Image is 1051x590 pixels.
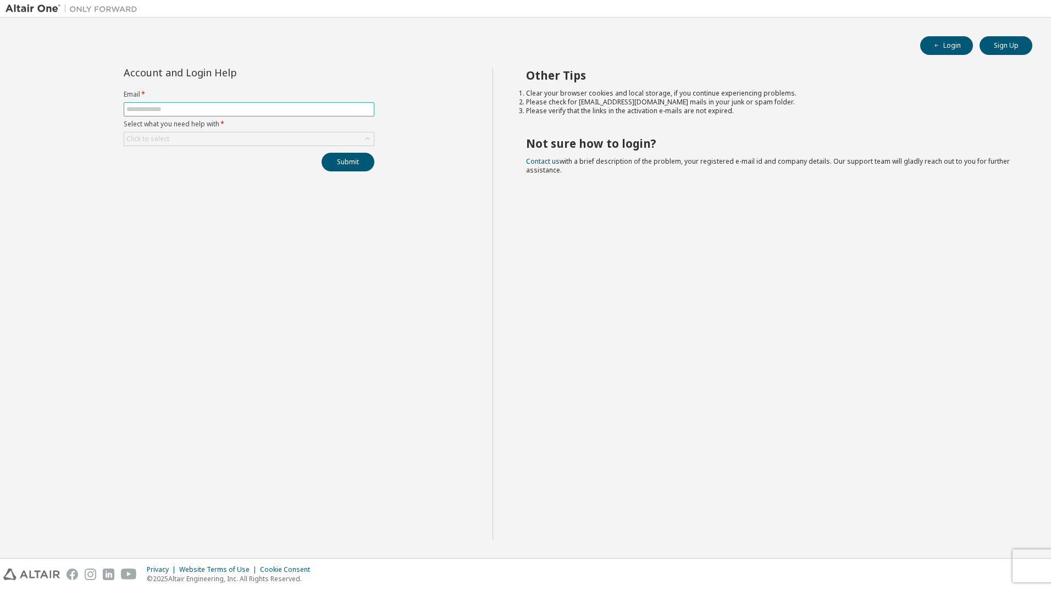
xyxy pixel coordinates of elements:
[67,569,78,580] img: facebook.svg
[526,107,1013,115] li: Please verify that the links in the activation e-mails are not expired.
[920,36,973,55] button: Login
[5,3,143,14] img: Altair One
[126,135,169,143] div: Click to select
[85,569,96,580] img: instagram.svg
[526,89,1013,98] li: Clear your browser cookies and local storage, if you continue experiencing problems.
[179,565,260,574] div: Website Terms of Use
[526,157,1010,175] span: with a brief description of the problem, your registered e-mail id and company details. Our suppo...
[147,574,317,583] p: © 2025 Altair Engineering, Inc. All Rights Reserved.
[526,68,1013,82] h2: Other Tips
[124,90,374,99] label: Email
[124,132,374,146] div: Click to select
[322,153,374,171] button: Submit
[121,569,137,580] img: youtube.svg
[147,565,179,574] div: Privacy
[124,120,374,129] label: Select what you need help with
[260,565,317,574] div: Cookie Consent
[526,98,1013,107] li: Please check for [EMAIL_ADDRESS][DOMAIN_NAME] mails in your junk or spam folder.
[103,569,114,580] img: linkedin.svg
[526,136,1013,151] h2: Not sure how to login?
[124,68,324,77] div: Account and Login Help
[980,36,1032,55] button: Sign Up
[3,569,60,580] img: altair_logo.svg
[526,157,560,166] a: Contact us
